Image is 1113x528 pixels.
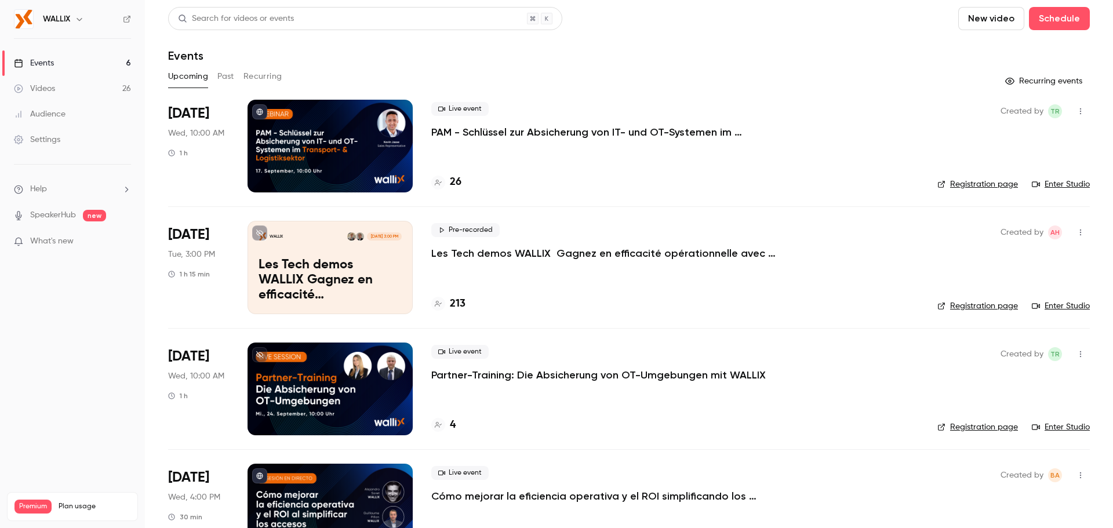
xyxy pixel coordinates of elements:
[168,148,188,158] div: 1 h
[1050,347,1060,361] span: TR
[450,174,461,190] h4: 26
[59,502,130,511] span: Plan usage
[356,232,364,241] img: Grégoire DE MONTGOLFIER
[937,179,1018,190] a: Registration page
[168,343,229,435] div: Sep 24 Wed, 10:00 AM (Europe/Paris)
[168,249,215,260] span: Tue, 3:00 PM
[1001,347,1043,361] span: Created by
[431,466,489,480] span: Live event
[168,67,208,86] button: Upcoming
[1048,468,1062,482] span: Bea Andres
[958,7,1024,30] button: New video
[431,489,779,503] a: Cómo mejorar la eficiencia operativa y el ROI simplificando los accesos
[217,67,234,86] button: Past
[14,108,66,120] div: Audience
[43,13,70,25] h6: WALLIX
[937,421,1018,433] a: Registration page
[1032,421,1090,433] a: Enter Studio
[1050,104,1060,118] span: TR
[431,223,500,237] span: Pre-recorded
[14,134,60,145] div: Settings
[168,512,202,522] div: 30 min
[431,345,489,359] span: Live event
[367,232,401,241] span: [DATE] 3:00 PM
[431,417,456,433] a: 4
[168,225,209,244] span: [DATE]
[168,128,224,139] span: Wed, 10:00 AM
[1000,72,1090,90] button: Recurring events
[30,235,74,247] span: What's new
[168,49,203,63] h1: Events
[168,468,209,487] span: [DATE]
[30,183,47,195] span: Help
[168,347,209,366] span: [DATE]
[178,13,294,25] div: Search for videos or events
[1029,7,1090,30] button: Schedule
[117,236,131,247] iframe: Noticeable Trigger
[14,83,55,94] div: Videos
[1048,347,1062,361] span: Thomas Reinhard
[270,234,283,239] p: WALLIX
[431,368,766,382] a: Partner-Training: Die Absicherung von OT-Umgebungen mit WALLIX
[431,174,461,190] a: 26
[14,10,33,28] img: WALLIX
[431,102,489,116] span: Live event
[431,125,779,139] a: PAM - Schlüssel zur Absicherung von IT- und OT-Systemen im Transport- & Logistiksektor
[1001,104,1043,118] span: Created by
[14,500,52,514] span: Premium
[243,67,282,86] button: Recurring
[1032,179,1090,190] a: Enter Studio
[168,370,224,382] span: Wed, 10:00 AM
[431,246,779,260] a: Les Tech demos WALLIX Gagnez en efficacité opérationnelle avec WALLIX PAM
[83,210,106,221] span: new
[1001,468,1043,482] span: Created by
[14,183,131,195] li: help-dropdown-opener
[168,391,188,400] div: 1 h
[168,491,220,503] span: Wed, 4:00 PM
[248,221,413,314] a: Les Tech demos WALLIX Gagnez en efficacité opérationnelle avec WALLIX PAMWALLIXGrégoire DE MONTGO...
[450,417,456,433] h4: 4
[937,300,1018,312] a: Registration page
[1048,225,1062,239] span: Audrey Hiba
[259,258,402,303] p: Les Tech demos WALLIX Gagnez en efficacité opérationnelle avec WALLIX PAM
[1050,468,1060,482] span: BA
[168,221,229,314] div: Sep 23 Tue, 3:00 PM (Europe/Paris)
[1001,225,1043,239] span: Created by
[30,209,76,221] a: SpeakerHub
[431,296,465,312] a: 213
[168,270,210,279] div: 1 h 15 min
[168,104,209,123] span: [DATE]
[450,296,465,312] h4: 213
[347,232,355,241] img: Marc Balasko
[168,100,229,192] div: Sep 17 Wed, 10:00 AM (Europe/Paris)
[1048,104,1062,118] span: Thomas Reinhard
[1032,300,1090,312] a: Enter Studio
[14,57,54,69] div: Events
[1050,225,1060,239] span: AH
